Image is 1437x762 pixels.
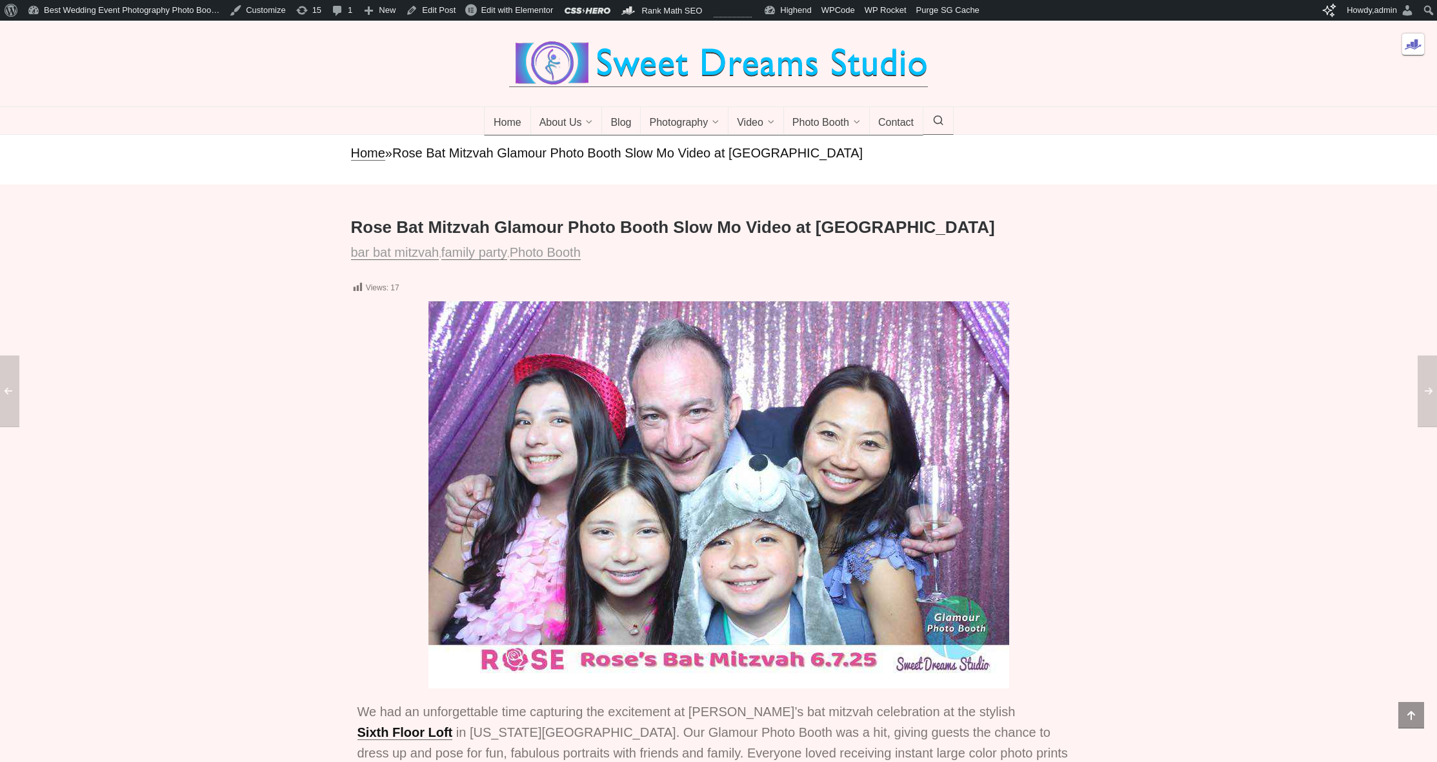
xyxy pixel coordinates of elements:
[640,107,729,135] a: Photography
[783,107,870,135] a: Photo Booth
[792,117,849,130] span: Photo Booth
[869,107,923,135] a: Contact
[390,283,399,292] span: 17
[351,146,385,161] a: Home
[878,117,914,130] span: Contact
[601,107,641,135] a: Blog
[441,245,507,260] a: family party
[351,145,1087,162] nav: breadcrumbs
[539,117,582,130] span: About Us
[392,146,863,160] span: Rose Bat Mitzvah Glamour Photo Booth Slow Mo Video at [GEOGRAPHIC_DATA]
[737,117,763,130] span: Video
[728,107,784,135] a: Video
[484,107,531,135] a: Home
[366,283,388,292] span: Views:
[641,6,702,15] span: Rank Math SEO
[649,117,708,130] span: Photography
[481,5,553,15] span: Edit with Elementor
[610,117,631,130] span: Blog
[351,217,1087,239] h1: Rose Bat Mitzvah Glamour Photo Booth Slow Mo Video at [GEOGRAPHIC_DATA]
[428,301,1009,688] img: Best Photo Booth Nyc Bat Mitzvah Party 10
[509,40,928,86] img: Best Wedding Event Photography Photo Booth Videography NJ NY
[494,117,521,130] span: Home
[1374,5,1397,15] span: admin
[351,245,439,260] a: bar bat mitzvah
[530,107,603,135] a: About Us
[351,249,586,259] span: , ,
[385,146,392,160] span: »
[510,245,581,260] a: Photo Booth
[357,725,453,740] a: Sixth Floor Loft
